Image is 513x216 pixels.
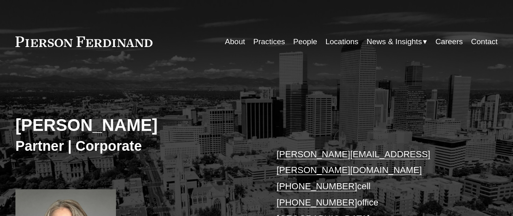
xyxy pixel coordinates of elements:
[15,137,257,154] h3: Partner | Corporate
[325,34,358,49] a: Locations
[293,34,317,49] a: People
[277,197,357,207] a: [PHONE_NUMBER]
[277,149,430,175] a: [PERSON_NAME][EMAIL_ADDRESS][PERSON_NAME][DOMAIN_NAME]
[367,34,427,49] a: folder dropdown
[367,35,422,49] span: News & Insights
[225,34,245,49] a: About
[471,34,498,49] a: Contact
[436,34,463,49] a: Careers
[253,34,285,49] a: Practices
[277,181,357,191] a: [PHONE_NUMBER]
[15,115,257,136] h2: [PERSON_NAME]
